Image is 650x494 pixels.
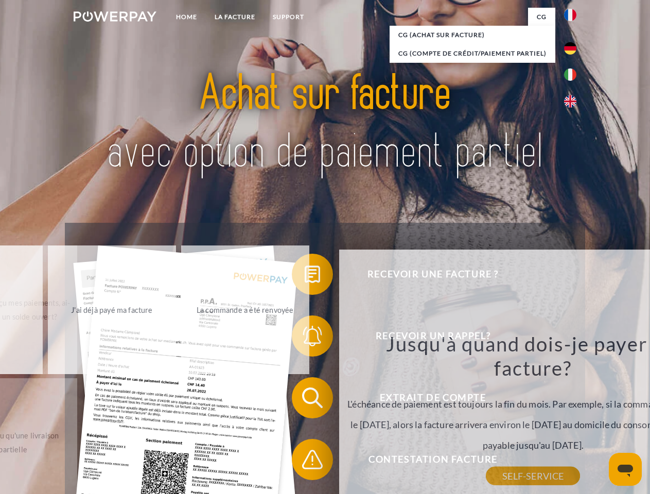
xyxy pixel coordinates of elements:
a: LA FACTURE [206,8,264,26]
img: logo-powerpay-white.svg [74,11,156,22]
img: title-powerpay_fr.svg [98,49,552,197]
a: CG (Compte de crédit/paiement partiel) [390,44,555,63]
button: Contestation Facture [292,439,559,480]
a: CG (achat sur facture) [390,26,555,44]
img: qb_warning.svg [300,447,325,472]
img: it [564,68,576,81]
button: Extrait de compte [292,377,559,418]
img: qb_search.svg [300,385,325,411]
a: Support [264,8,313,26]
a: Home [167,8,206,26]
img: de [564,42,576,55]
img: en [564,95,576,108]
a: SELF-SERVICE [486,467,580,485]
div: La commande a été renvoyée [187,303,303,316]
iframe: Bouton de lancement de la fenêtre de messagerie [609,453,642,486]
div: J'ai déjà payé ma facture [54,303,170,316]
img: fr [564,9,576,21]
a: CG [528,8,555,26]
